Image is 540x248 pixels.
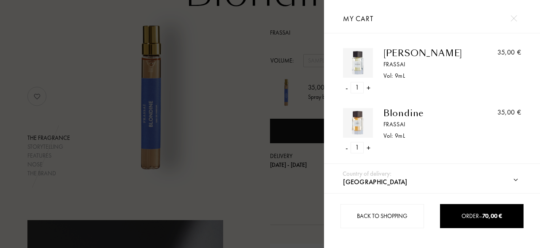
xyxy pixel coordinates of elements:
a: [PERSON_NAME] [383,48,476,58]
div: 1 [351,142,364,153]
img: KH7FM8EOR7.png [345,50,370,76]
div: Vol: 9 mL [383,131,476,140]
a: Frassai [383,120,476,129]
a: Frassai [383,60,476,69]
div: - [346,82,348,93]
div: 35,00 € [497,107,521,117]
div: Back to shopping [340,204,424,228]
img: 026BY2XG6N.png [345,110,370,136]
div: + [366,82,370,93]
img: cross.svg [510,15,517,22]
span: Order – [462,212,502,220]
div: Country of delivery: [343,169,391,179]
span: My cart [343,14,373,23]
a: Blondine [383,108,476,118]
div: Vol: 9 mL [383,71,476,80]
div: - [346,142,348,153]
span: 70,00 € [482,212,502,220]
div: 35,00 € [497,47,521,57]
div: 1 [351,82,364,93]
div: + [366,142,370,153]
